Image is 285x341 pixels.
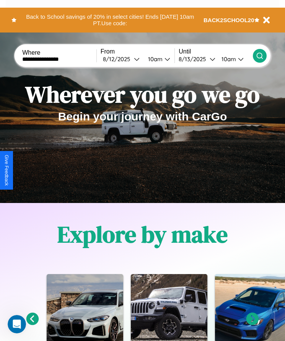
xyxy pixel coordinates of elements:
[4,155,9,186] div: Give Feedback
[179,55,210,63] div: 8 / 13 / 2025
[204,17,254,23] b: BACK2SCHOOL20
[179,48,253,55] label: Until
[218,55,238,63] div: 10am
[8,315,26,333] iframe: Intercom live chat
[101,55,142,63] button: 8/12/2025
[22,49,96,56] label: Where
[215,55,253,63] button: 10am
[57,219,228,250] h1: Explore by make
[103,55,134,63] div: 8 / 12 / 2025
[142,55,175,63] button: 10am
[16,11,204,29] button: Back to School savings of 20% in select cities! Ends [DATE] 10am PT.Use code:
[101,48,175,55] label: From
[144,55,164,63] div: 10am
